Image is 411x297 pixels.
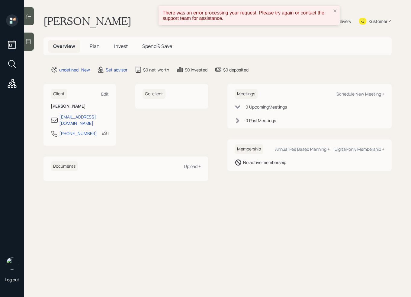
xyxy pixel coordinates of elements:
[336,91,384,97] div: Schedule New Meeting +
[59,114,109,126] div: [EMAIL_ADDRESS][DOMAIN_NAME]
[143,67,169,73] div: $0 net-worth
[59,130,97,137] div: [PHONE_NUMBER]
[114,43,128,49] span: Invest
[59,67,90,73] div: undefined · New
[51,104,109,109] h6: [PERSON_NAME]
[163,10,331,21] div: There was an error processing your request. Please try again or contact the support team for assi...
[235,89,258,99] h6: Meetings
[5,277,19,283] div: Log out
[243,159,286,166] div: No active membership
[102,130,109,136] div: EST
[143,89,165,99] h6: Co-client
[335,146,384,152] div: Digital-only Membership +
[223,67,249,73] div: $0 deposited
[246,117,276,124] div: 0 Past Meeting s
[246,104,287,110] div: 0 Upcoming Meeting s
[51,89,67,99] h6: Client
[43,14,131,28] h1: [PERSON_NAME]
[185,67,207,73] div: $0 invested
[333,8,337,14] button: close
[101,91,109,97] div: Edit
[53,43,75,49] span: Overview
[106,67,127,73] div: Set advisor
[184,163,201,169] div: Upload +
[235,144,263,154] h6: Membership
[90,43,100,49] span: Plan
[51,161,78,171] h6: Documents
[142,43,172,49] span: Spend & Save
[6,258,18,270] img: retirable_logo.png
[275,146,330,152] div: Annual Fee Based Planning +
[369,18,387,24] div: Kustomer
